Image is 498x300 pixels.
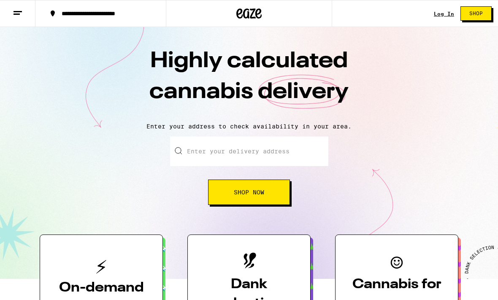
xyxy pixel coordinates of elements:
[434,11,454,16] a: Log In
[469,11,483,16] span: Shop
[8,123,490,130] p: Enter your address to check availability in your area.
[101,46,397,116] h1: Highly calculated cannabis delivery
[170,136,328,166] input: Enter your delivery address
[454,6,498,21] a: Shop
[208,180,290,205] button: Shop Now
[460,6,492,21] button: Shop
[234,189,264,195] span: Shop Now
